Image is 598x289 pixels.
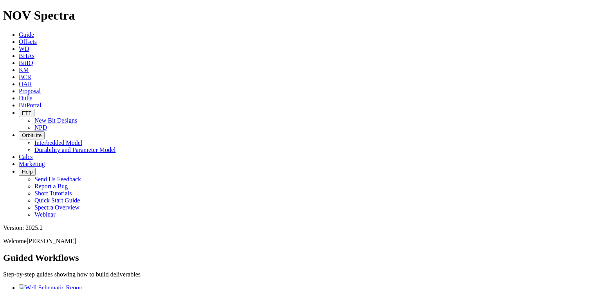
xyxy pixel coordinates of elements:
h2: Guided Workflows [3,253,595,263]
button: OrbitLite [19,131,45,139]
a: Send Us Feedback [34,176,81,182]
a: BitIQ [19,60,33,66]
button: Help [19,168,36,176]
a: Dulls [19,95,32,101]
a: Report a Bug [34,183,68,190]
a: KM [19,67,29,73]
a: Interbedded Model [34,139,82,146]
a: NPD [34,124,47,131]
p: Welcome [3,238,595,245]
span: OrbitLite [22,132,41,138]
a: WD [19,45,29,52]
a: Calcs [19,154,33,160]
button: FTT [19,109,34,117]
a: OAR [19,81,32,87]
a: Quick Start Guide [34,197,80,204]
a: Spectra Overview [34,204,79,211]
span: [PERSON_NAME] [27,238,76,244]
a: BCR [19,74,31,80]
a: Durability and Parameter Model [34,146,116,153]
a: Proposal [19,88,41,94]
a: BHAs [19,52,34,59]
a: Guide [19,31,34,38]
a: New Bit Designs [34,117,77,124]
a: Webinar [34,211,56,218]
a: BitPortal [19,102,41,108]
p: Step-by-step guides showing how to build deliverables [3,271,595,278]
a: Marketing [19,161,45,167]
span: FTT [22,110,31,116]
a: Offsets [19,38,37,45]
span: Help [22,169,32,175]
div: Version: 2025.2 [3,224,595,231]
a: Short Tutorials [34,190,72,197]
h1: NOV Spectra [3,8,595,23]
